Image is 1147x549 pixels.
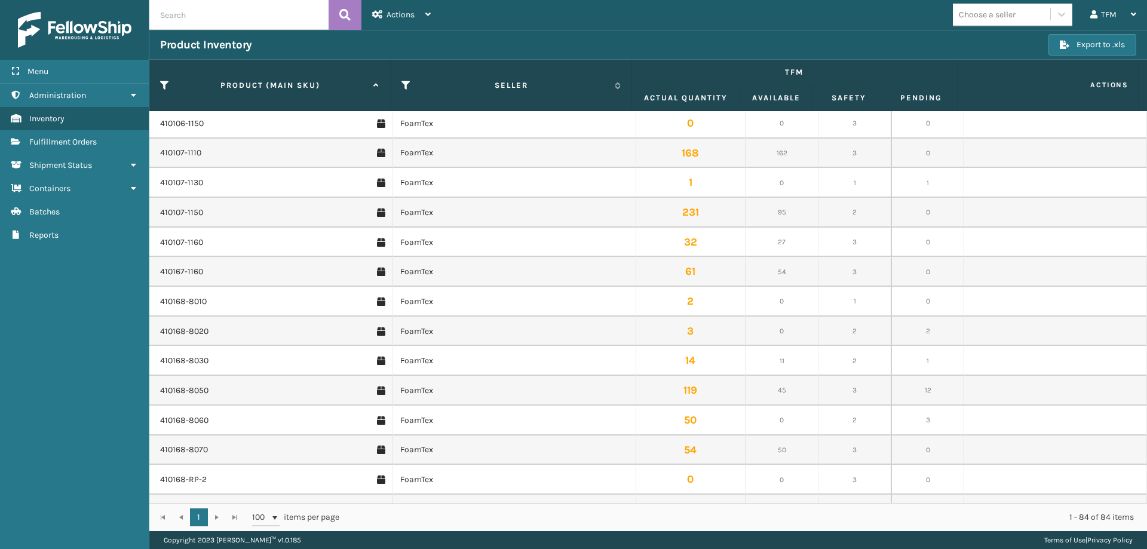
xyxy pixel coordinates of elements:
td: FoamTex [392,465,636,495]
td: 0 [891,495,964,525]
td: 2 [891,317,964,346]
a: 410107-1110 [160,147,201,159]
span: Actions [387,10,415,20]
td: 162 [746,139,818,168]
td: 1 [891,168,964,198]
td: 0 [891,257,964,287]
td: 231 [636,198,746,228]
td: 0 [891,435,964,465]
span: Administration [29,90,86,100]
td: 119 [636,376,746,406]
div: 1 - 84 of 84 items [356,511,1134,523]
td: 0 [636,465,746,495]
td: 2 [818,317,891,346]
td: 50 [636,406,746,435]
span: Reports [29,230,59,240]
td: 0 [746,168,818,198]
span: Menu [27,66,48,76]
td: 3 [818,109,891,139]
td: FoamTex [392,139,636,168]
td: 11 [746,346,818,376]
span: Batches [29,207,60,217]
td: FoamTex [392,346,636,376]
td: 1 [818,168,891,198]
td: 4 [636,495,746,525]
td: 3 [818,465,891,495]
td: FoamTex [392,168,636,198]
p: Copyright 2023 [PERSON_NAME]™ v 1.0.185 [164,531,301,549]
td: FoamTex [392,228,636,257]
td: 0 [891,198,964,228]
label: TFM [643,67,946,78]
td: 1 [891,346,964,376]
td: FoamTex [392,317,636,346]
td: 61 [636,257,746,287]
a: 410168-8030 [160,355,208,367]
td: 0 [891,109,964,139]
td: FoamTex [392,406,636,435]
td: FoamTex [392,435,636,465]
td: 0 [746,465,818,495]
td: 3 [818,139,891,168]
td: 45 [746,376,818,406]
td: 0 [746,406,818,435]
td: FoamTex [392,287,636,317]
td: 3 [818,495,891,525]
td: FoamTex [392,495,636,525]
td: 12 [891,376,964,406]
h3: Product Inventory [160,38,252,52]
td: 0 [891,287,964,317]
a: 410107-1160 [160,237,203,249]
td: 0 [891,228,964,257]
td: 54 [636,435,746,465]
td: 2 [636,287,746,317]
td: 3 [636,317,746,346]
td: 0 [891,465,964,495]
td: 3 [818,376,891,406]
span: Containers [29,183,70,194]
label: Product (MAIN SKU) [173,80,367,91]
label: Actual Quantity [643,93,729,103]
a: 410107-1150 [160,207,203,219]
span: Inventory [29,114,65,124]
td: 0 [746,317,818,346]
label: Seller [415,80,609,91]
a: 410168-8010 [160,296,207,308]
td: 1 [636,168,746,198]
td: FoamTex [392,198,636,228]
button: Export to .xls [1048,34,1136,56]
td: 14 [636,346,746,376]
td: FoamTex [392,257,636,287]
span: Actions [961,75,1136,95]
td: FoamTex [392,109,636,139]
a: 410168-8070 [160,444,208,456]
a: 1 [190,508,208,526]
td: 0 [891,139,964,168]
span: 100 [252,511,270,523]
td: 32 [636,228,746,257]
td: FoamTex [392,376,636,406]
a: 410107-1130 [160,177,203,189]
td: 95 [746,198,818,228]
td: 0 [636,109,746,139]
a: 410106-1150 [160,118,204,130]
td: 2 [818,406,891,435]
label: Safety [824,93,874,103]
td: 27 [746,228,818,257]
td: 2 [818,346,891,376]
div: | [1044,531,1133,549]
a: Terms of Use [1044,536,1085,544]
td: 50 [746,435,818,465]
td: 1 [746,495,818,525]
a: 410168-RP-2 [160,474,207,486]
a: 410168-8060 [160,415,208,427]
span: Fulfillment Orders [29,137,97,147]
span: items per page [252,508,339,526]
label: Pending [896,93,946,103]
td: 0 [746,109,818,139]
td: 3 [818,228,891,257]
span: Shipment Status [29,160,92,170]
a: Privacy Policy [1087,536,1133,544]
div: Choose a seller [959,8,1016,21]
a: 410168-8020 [160,326,208,338]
